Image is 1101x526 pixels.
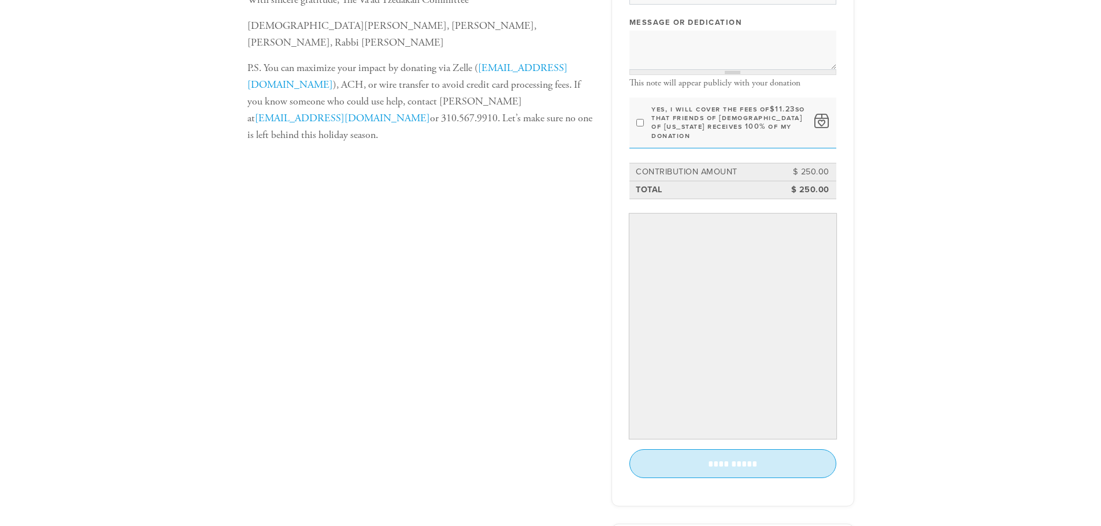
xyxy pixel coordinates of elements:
[634,182,779,198] td: Total
[779,164,831,180] td: $ 250.00
[247,60,594,143] p: P.S. You can maximize your impact by donating via Zelle ( ), ACH, or wire transfer to avoid credi...
[634,164,779,180] td: Contribution Amount
[779,182,831,198] td: $ 250.00
[651,105,807,140] label: Yes, I will cover the fees of so that Friends of [DEMOGRAPHIC_DATA] of [US_STATE] receives 100% o...
[629,78,836,88] div: This note will appear publicly with your donation
[770,105,776,114] span: $
[247,18,594,51] p: [DEMOGRAPHIC_DATA][PERSON_NAME], [PERSON_NAME], [PERSON_NAME], Rabbi [PERSON_NAME]
[632,217,834,437] iframe: Secure payment input frame
[255,111,430,125] a: [EMAIL_ADDRESS][DOMAIN_NAME]
[775,105,795,114] span: 11.23
[629,17,742,28] label: Message or dedication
